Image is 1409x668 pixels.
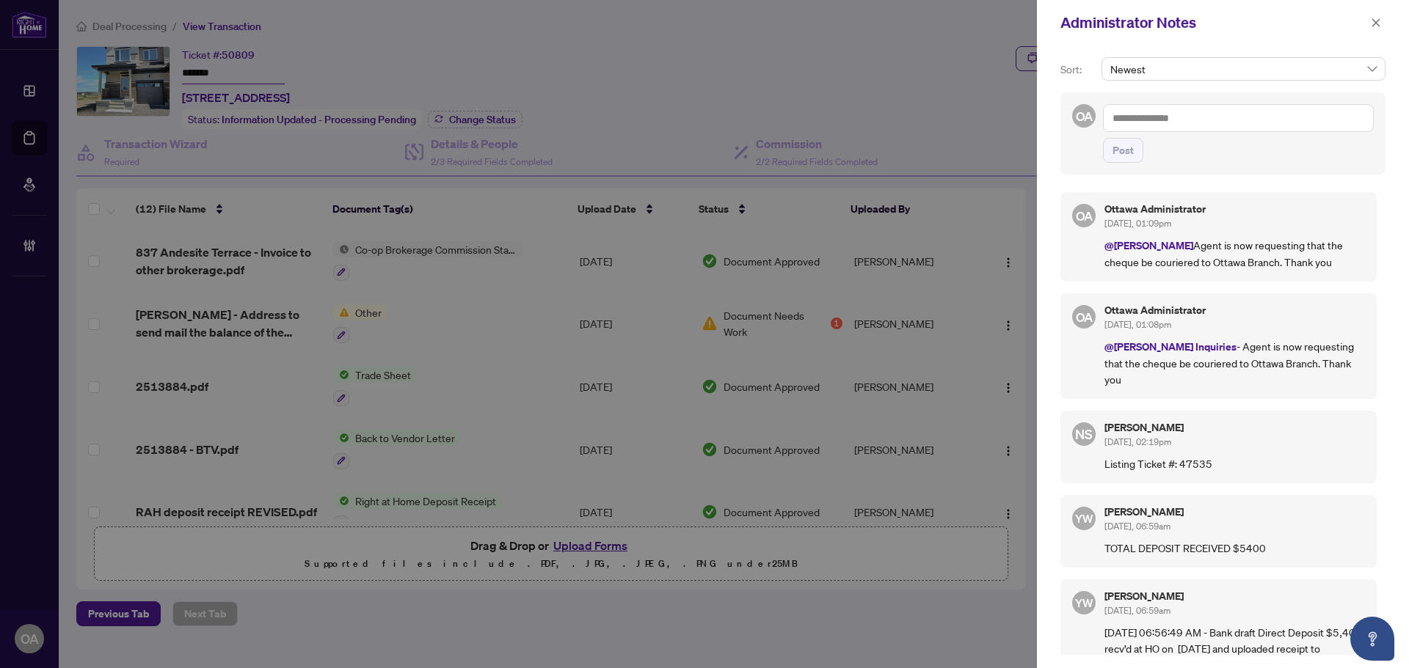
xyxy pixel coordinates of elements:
[1104,455,1365,471] p: Listing Ticket #: 47535
[1104,338,1365,387] p: - Agent is now requesting that the cheque be couriered to Ottawa Branch. Thank you
[1104,319,1171,330] span: [DATE], 01:08pm
[1104,521,1170,532] span: [DATE], 06:59am
[1104,237,1365,270] p: Agent is now requesting that the cheque be couriered to Ottawa Branch. Thank you
[1104,605,1170,616] span: [DATE], 06:59am
[1075,205,1093,225] span: OA
[1075,307,1093,326] span: OA
[1104,238,1193,252] span: @[PERSON_NAME]
[1104,339,1237,353] span: @[PERSON_NAME] Inquiries
[1104,305,1365,315] h5: Ottawa Administrator
[1060,12,1366,34] div: Administrator Notes
[1104,591,1365,601] h5: [PERSON_NAME]
[1371,18,1381,28] span: close
[1104,436,1171,447] span: [DATE], 02:19pm
[1350,617,1394,661] button: Open asap
[1075,106,1093,125] span: OA
[1104,507,1365,517] h5: [PERSON_NAME]
[1075,424,1093,444] span: NS
[1104,218,1171,229] span: [DATE], 01:09pm
[1103,138,1143,163] button: Post
[1075,594,1093,612] span: YW
[1104,540,1365,556] p: TOTAL DEPOSIT RECEIVED $5400
[1110,58,1377,80] span: Newest
[1060,62,1096,78] p: Sort:
[1104,422,1365,433] h5: [PERSON_NAME]
[1104,204,1365,214] h5: Ottawa Administrator
[1075,510,1093,527] span: YW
